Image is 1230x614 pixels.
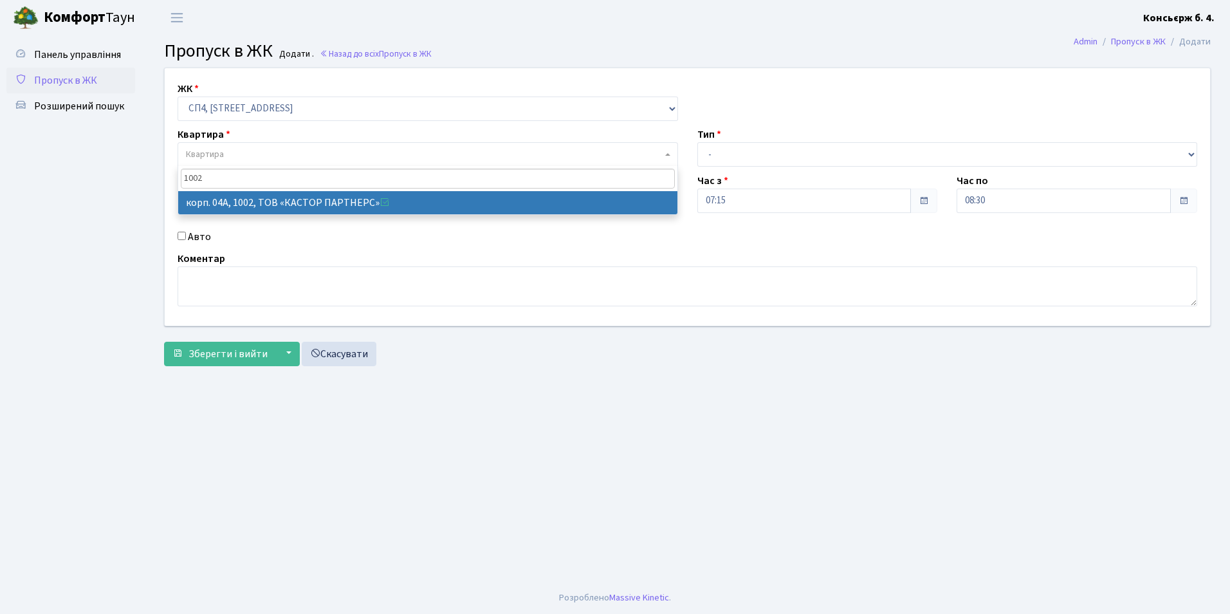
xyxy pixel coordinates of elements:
li: Додати [1166,35,1211,49]
label: Квартира [178,127,230,142]
a: Консьєрж б. 4. [1143,10,1215,26]
img: logo.png [13,5,39,31]
a: Пропуск в ЖК [6,68,135,93]
span: Панель управління [34,48,121,62]
li: корп. 04А, 1002, ТОВ «КАСТОР ПАРТНЕРС» [178,191,677,214]
small: Додати . [277,49,314,60]
span: Таун [44,7,135,29]
label: Час по [957,173,988,189]
label: Коментар [178,251,225,266]
b: Консьєрж б. 4. [1143,11,1215,25]
div: Розроблено . [559,591,671,605]
a: Панель управління [6,42,135,68]
a: Massive Kinetic [609,591,669,604]
a: Назад до всіхПропуск в ЖК [320,48,432,60]
span: Квартира [186,148,224,161]
label: Тип [697,127,721,142]
label: Час з [697,173,728,189]
span: Пропуск в ЖК [379,48,432,60]
button: Переключити навігацію [161,7,193,28]
b: Комфорт [44,7,106,28]
a: Admin [1074,35,1097,48]
button: Зберегти і вийти [164,342,276,366]
a: Скасувати [302,342,376,366]
nav: breadcrumb [1054,28,1230,55]
span: Зберегти і вийти [188,347,268,361]
span: Розширений пошук [34,99,124,113]
a: Розширений пошук [6,93,135,119]
span: Пропуск в ЖК [164,38,273,64]
label: Авто [188,229,211,245]
label: ЖК [178,81,199,97]
a: Пропуск в ЖК [1111,35,1166,48]
span: Пропуск в ЖК [34,73,97,88]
